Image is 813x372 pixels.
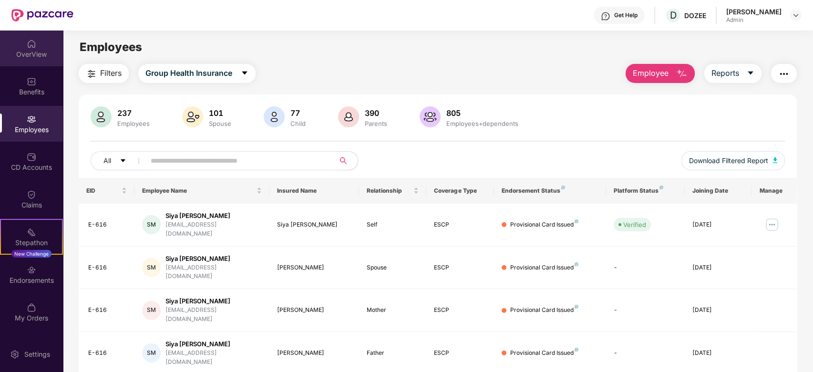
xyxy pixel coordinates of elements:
div: ESCP [434,263,486,272]
img: svg+xml;base64,PHN2ZyBpZD0iQ2xhaW0iIHhtbG5zPSJodHRwOi8vd3d3LnczLm9yZy8yMDAwL3N2ZyIgd2lkdGg9IjIwIi... [27,190,36,199]
span: Employee [633,67,669,79]
th: Insured Name [269,178,359,204]
div: [DATE] [692,263,744,272]
td: - [606,289,685,332]
img: svg+xml;base64,PHN2ZyB4bWxucz0iaHR0cDovL3d3dy53My5vcmcvMjAwMC9zdmciIHdpZHRoPSI4IiBoZWlnaHQ9IjgiIH... [561,186,565,189]
div: Provisional Card Issued [510,220,578,229]
img: svg+xml;base64,PHN2ZyB4bWxucz0iaHR0cDovL3d3dy53My5vcmcvMjAwMC9zdmciIHhtbG5zOnhsaW5rPSJodHRwOi8vd3... [91,106,112,127]
img: svg+xml;base64,PHN2ZyB4bWxucz0iaHR0cDovL3d3dy53My5vcmcvMjAwMC9zdmciIHhtbG5zOnhsaW5rPSJodHRwOi8vd3... [676,68,688,80]
button: Filters [79,64,129,83]
img: svg+xml;base64,PHN2ZyBpZD0iSGVscC0zMngzMiIgeG1sbnM9Imh0dHA6Ly93d3cudzMub3JnLzIwMDAvc3ZnIiB3aWR0aD... [601,11,610,21]
div: [PERSON_NAME] [277,306,351,315]
div: Admin [726,16,782,24]
img: svg+xml;base64,PHN2ZyBpZD0iRHJvcGRvd24tMzJ4MzIiIHhtbG5zPSJodHRwOi8vd3d3LnczLm9yZy8yMDAwL3N2ZyIgd2... [792,11,800,19]
div: Spouse [367,263,419,272]
span: caret-down [241,69,248,78]
div: New Challenge [11,250,51,258]
div: E-616 [88,263,127,272]
div: Siya [PERSON_NAME] [277,220,351,229]
img: svg+xml;base64,PHN2ZyB4bWxucz0iaHR0cDovL3d3dy53My5vcmcvMjAwMC9zdmciIHdpZHRoPSI4IiBoZWlnaHQ9IjgiIH... [575,305,578,309]
th: EID [79,178,135,204]
div: E-616 [88,349,127,358]
th: Employee Name [134,178,269,204]
button: Allcaret-down [91,151,149,170]
span: Employee Name [142,187,254,195]
img: svg+xml;base64,PHN2ZyB4bWxucz0iaHR0cDovL3d3dy53My5vcmcvMjAwMC9zdmciIHdpZHRoPSI4IiBoZWlnaHQ9IjgiIH... [575,262,578,266]
img: New Pazcare Logo [11,9,73,21]
span: caret-down [120,157,126,165]
div: 77 [288,108,308,118]
div: 805 [444,108,520,118]
div: Father [367,349,419,358]
span: D [670,10,677,21]
div: 237 [115,108,152,118]
img: svg+xml;base64,PHN2ZyB4bWxucz0iaHR0cDovL3d3dy53My5vcmcvMjAwMC9zdmciIHhtbG5zOnhsaW5rPSJodHRwOi8vd3... [773,157,778,163]
div: [EMAIL_ADDRESS][DOMAIN_NAME] [165,306,262,324]
span: search [334,157,353,165]
div: Siya [PERSON_NAME] [165,340,262,349]
div: [PERSON_NAME] [726,7,782,16]
th: Manage [752,178,797,204]
img: svg+xml;base64,PHN2ZyB4bWxucz0iaHR0cDovL3d3dy53My5vcmcvMjAwMC9zdmciIHdpZHRoPSIyNCIgaGVpZ2h0PSIyNC... [86,68,97,80]
div: SM [142,301,161,320]
div: Provisional Card Issued [510,349,578,358]
div: Provisional Card Issued [510,306,578,315]
th: Relationship [359,178,426,204]
div: ESCP [434,349,486,358]
span: Relationship [367,187,412,195]
div: Employees [115,120,152,127]
div: Get Help [614,11,638,19]
span: Reports [711,67,739,79]
span: EID [86,187,120,195]
div: [DATE] [692,220,744,229]
div: ESCP [434,220,486,229]
img: svg+xml;base64,PHN2ZyBpZD0iRW1wbG95ZWVzIiB4bWxucz0iaHR0cDovL3d3dy53My5vcmcvMjAwMC9zdmciIHdpZHRoPS... [27,114,36,124]
div: Employees+dependents [444,120,520,127]
div: E-616 [88,306,127,315]
img: svg+xml;base64,PHN2ZyBpZD0iQ0RfQWNjb3VudHMiIGRhdGEtbmFtZT0iQ0QgQWNjb3VudHMiIHhtbG5zPSJodHRwOi8vd3... [27,152,36,162]
span: Download Filtered Report [689,155,768,166]
img: svg+xml;base64,PHN2ZyB4bWxucz0iaHR0cDovL3d3dy53My5vcmcvMjAwMC9zdmciIHdpZHRoPSI4IiBoZWlnaHQ9IjgiIH... [659,186,663,189]
div: [EMAIL_ADDRESS][DOMAIN_NAME] [165,349,262,367]
div: 101 [207,108,233,118]
div: [DATE] [692,306,744,315]
div: SM [142,343,161,362]
img: svg+xml;base64,PHN2ZyBpZD0iTXlfT3JkZXJzIiBkYXRhLW5hbWU9Ik15IE9yZGVycyIgeG1sbnM9Imh0dHA6Ly93d3cudz... [27,303,36,312]
div: [EMAIL_ADDRESS][DOMAIN_NAME] [165,263,262,281]
div: Child [288,120,308,127]
button: Download Filtered Report [681,151,785,170]
div: Spouse [207,120,233,127]
div: [PERSON_NAME] [277,263,351,272]
div: Stepathon [1,238,62,248]
div: Parents [363,120,389,127]
img: manageButton [764,217,780,232]
div: Platform Status [614,187,677,195]
div: [PERSON_NAME] [277,349,351,358]
div: Siya [PERSON_NAME] [165,297,262,306]
th: Joining Date [685,178,752,204]
div: SM [142,258,161,277]
td: - [606,247,685,289]
div: Mother [367,306,419,315]
img: svg+xml;base64,PHN2ZyB4bWxucz0iaHR0cDovL3d3dy53My5vcmcvMjAwMC9zdmciIHhtbG5zOnhsaW5rPSJodHRwOi8vd3... [338,106,359,127]
img: svg+xml;base64,PHN2ZyB4bWxucz0iaHR0cDovL3d3dy53My5vcmcvMjAwMC9zdmciIHdpZHRoPSI4IiBoZWlnaHQ9IjgiIH... [575,219,578,223]
button: search [334,151,358,170]
img: svg+xml;base64,PHN2ZyBpZD0iQmVuZWZpdHMiIHhtbG5zPSJodHRwOi8vd3d3LnczLm9yZy8yMDAwL3N2ZyIgd2lkdGg9Ij... [27,77,36,86]
img: svg+xml;base64,PHN2ZyB4bWxucz0iaHR0cDovL3d3dy53My5vcmcvMjAwMC9zdmciIHhtbG5zOnhsaW5rPSJodHRwOi8vd3... [182,106,203,127]
span: Employees [80,40,142,54]
div: Siya [PERSON_NAME] [165,254,262,263]
button: Group Health Insurancecaret-down [138,64,256,83]
div: [EMAIL_ADDRESS][DOMAIN_NAME] [165,220,262,238]
img: svg+xml;base64,PHN2ZyB4bWxucz0iaHR0cDovL3d3dy53My5vcmcvMjAwMC9zdmciIHdpZHRoPSI4IiBoZWlnaHQ9IjgiIH... [575,348,578,351]
th: Coverage Type [426,178,494,204]
div: Siya [PERSON_NAME] [165,211,262,220]
div: DOZEE [684,11,706,20]
span: All [103,155,111,166]
div: E-616 [88,220,127,229]
span: caret-down [747,69,754,78]
div: Endorsement Status [502,187,598,195]
img: svg+xml;base64,PHN2ZyBpZD0iU2V0dGluZy0yMHgyMCIgeG1sbnM9Imh0dHA6Ly93d3cudzMub3JnLzIwMDAvc3ZnIiB3aW... [10,350,20,359]
div: ESCP [434,306,486,315]
button: Reportscaret-down [704,64,762,83]
img: svg+xml;base64,PHN2ZyB4bWxucz0iaHR0cDovL3d3dy53My5vcmcvMjAwMC9zdmciIHdpZHRoPSIyMSIgaGVpZ2h0PSIyMC... [27,227,36,237]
